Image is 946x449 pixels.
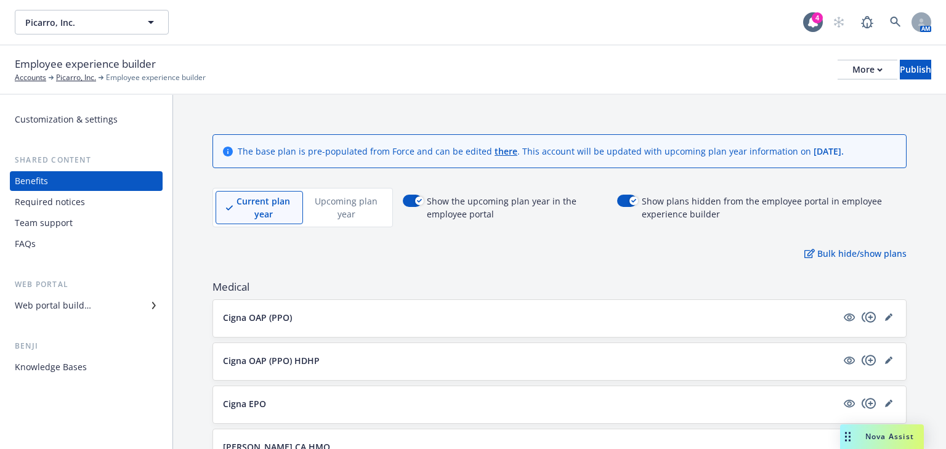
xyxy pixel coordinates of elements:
span: Employee experience builder [106,72,206,83]
div: 4 [812,12,823,23]
button: Cigna EPO [223,397,837,410]
a: visible [842,353,857,368]
span: Nova Assist [865,431,914,442]
p: Current plan year [234,195,293,220]
button: Cigna OAP (PPO) [223,311,837,324]
a: Required notices [10,192,163,212]
span: Employee experience builder [15,56,156,72]
span: Show plans hidden from the employee portal in employee experience builder [642,195,907,220]
div: Shared content [10,154,163,166]
div: More [852,60,883,79]
a: Benefits [10,171,163,191]
a: there [495,145,517,157]
a: editPencil [881,353,896,368]
a: Team support [10,213,163,233]
button: Picarro, Inc. [15,10,169,34]
a: visible [842,310,857,325]
a: copyPlus [862,353,876,368]
div: FAQs [15,234,36,254]
button: Publish [900,60,931,79]
div: Knowledge Bases [15,357,87,377]
a: Web portal builder [10,296,163,315]
a: Picarro, Inc. [56,72,96,83]
a: Start snowing [827,10,851,34]
a: visible [842,396,857,411]
div: Benji [10,340,163,352]
a: Search [883,10,908,34]
button: Cigna OAP (PPO) HDHP [223,354,837,367]
button: Nova Assist [840,424,924,449]
a: copyPlus [862,310,876,325]
div: Web portal [10,278,163,291]
a: FAQs [10,234,163,254]
div: Customization & settings [15,110,118,129]
a: editPencil [881,396,896,411]
a: Customization & settings [10,110,163,129]
p: Cigna OAP (PPO) HDHP [223,354,320,367]
span: The base plan is pre-populated from Force and can be edited [238,145,495,157]
p: Bulk hide/show plans [804,247,907,260]
p: Upcoming plan year [313,195,379,220]
a: editPencil [881,310,896,325]
div: Required notices [15,192,85,212]
div: Web portal builder [15,296,91,315]
a: Knowledge Bases [10,357,163,377]
span: Medical [212,280,907,294]
a: copyPlus [862,396,876,411]
button: More [838,60,897,79]
span: Show the upcoming plan year in the employee portal [427,195,608,220]
p: Cigna OAP (PPO) [223,311,292,324]
span: Picarro, Inc. [25,16,132,29]
p: Cigna EPO [223,397,266,410]
div: Team support [15,213,73,233]
span: [DATE] . [814,145,844,157]
div: Benefits [15,171,48,191]
div: Drag to move [840,424,855,449]
span: . This account will be updated with upcoming plan year information on [517,145,814,157]
a: Accounts [15,72,46,83]
a: Report a Bug [855,10,879,34]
